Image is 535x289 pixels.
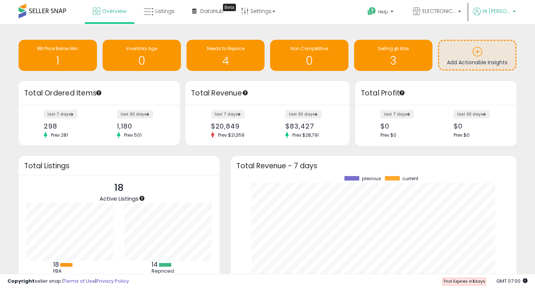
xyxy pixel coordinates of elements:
span: Needs to Reprice [207,45,244,52]
a: Selling @ Max 3 [354,40,432,71]
span: Prev: $21,359 [214,132,248,138]
a: Inventory Age 0 [103,40,181,71]
a: BB Price Below Min 1 [19,40,97,71]
span: Trial Expires in days [443,278,485,284]
span: Help [378,9,388,15]
div: Tooltip anchor [242,90,249,96]
b: 14 [152,260,158,269]
span: BB Price Below Min [37,45,78,52]
div: seller snap | | [7,278,129,285]
a: Needs to Reprice 4 [187,40,265,71]
span: Listings [155,7,175,15]
label: last 7 days [44,110,77,118]
a: Non Competitive 0 [270,40,348,71]
span: Selling @ Max [378,45,409,52]
h3: Total Profit [361,88,511,98]
div: Repriced [152,268,185,274]
span: Prev: $0 [380,132,396,138]
span: Prev: 281 [47,132,72,138]
span: previous [362,176,381,181]
span: Non Competitive [291,45,328,52]
h1: 0 [106,55,177,67]
div: 1,180 [117,122,167,130]
div: 298 [44,122,94,130]
span: Active Listings [100,195,139,202]
div: Tooltip anchor [223,4,236,11]
span: Inventory Age [126,45,157,52]
span: 2025-09-10 07:00 GMT [496,277,528,285]
h1: 0 [274,55,345,67]
span: Prev: $0 [454,132,470,138]
b: 18 [53,260,59,269]
div: $0 [454,122,503,130]
div: $0 [380,122,430,130]
a: Terms of Use [64,277,95,285]
h3: Total Revenue - 7 days [236,163,511,169]
h3: Total Revenue [191,88,344,98]
div: Tooltip anchor [95,90,102,96]
span: Prev: 501 [120,132,145,138]
i: Get Help [367,7,376,16]
span: ELECTRONIC BARGAIN INC [422,7,456,15]
a: Add Actionable Insights [439,41,515,69]
p: 18 [100,181,139,195]
a: Help [361,1,401,24]
a: Privacy Policy [96,277,129,285]
span: Prev: $28,791 [289,132,322,138]
h1: 3 [358,55,429,67]
div: Tooltip anchor [399,90,405,96]
b: 1 [473,278,474,284]
h1: 4 [190,55,261,67]
h3: Total Listings [24,163,214,169]
div: $20,849 [211,122,262,130]
span: DataHub [200,7,224,15]
label: last 30 days [454,110,490,118]
a: Hi [PERSON_NAME] [473,7,516,24]
span: Overview [102,7,126,15]
h1: 1 [22,55,93,67]
span: Hi [PERSON_NAME] [483,7,510,15]
span: Add Actionable Insights [447,59,508,66]
label: last 7 days [380,110,414,118]
strong: Copyright [7,277,35,285]
div: $83,427 [285,122,336,130]
label: last 7 days [211,110,244,118]
div: Tooltip anchor [139,195,145,202]
label: last 30 days [285,110,321,118]
label: last 30 days [117,110,153,118]
div: FBA [53,268,87,274]
span: current [402,176,418,181]
h3: Total Ordered Items [24,88,174,98]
